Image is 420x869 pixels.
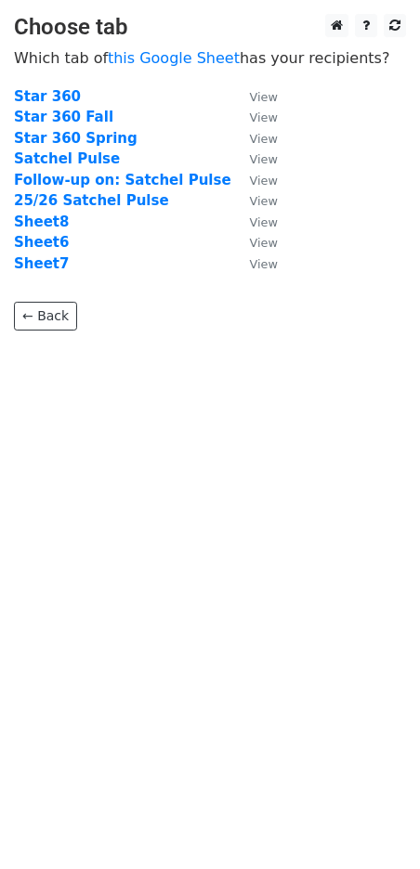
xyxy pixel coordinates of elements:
a: Follow-up on: Satchel Pulse [14,172,231,188]
a: View [231,172,278,188]
a: View [231,214,278,230]
small: View [250,215,278,229]
a: View [231,192,278,209]
small: View [250,132,278,146]
small: View [250,257,278,271]
a: View [231,234,278,251]
a: View [231,109,278,125]
a: Sheet6 [14,234,69,251]
small: View [250,90,278,104]
a: Star 360 Spring [14,130,138,147]
a: View [231,130,278,147]
small: View [250,236,278,250]
small: View [250,152,278,166]
a: Star 360 Fall [14,109,113,125]
a: ← Back [14,302,77,331]
a: View [231,255,278,272]
a: Sheet7 [14,255,69,272]
h3: Choose tab [14,14,406,41]
small: View [250,194,278,208]
a: this Google Sheet [108,49,240,67]
a: Star 360 [14,88,81,105]
small: View [250,110,278,124]
a: View [231,150,278,167]
small: View [250,174,278,188]
a: Sheet8 [14,214,69,230]
a: Satchel Pulse [14,150,120,167]
a: 25/26 Satchel Pulse [14,192,169,209]
a: View [231,88,278,105]
p: Which tab of has your recipients? [14,48,406,68]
